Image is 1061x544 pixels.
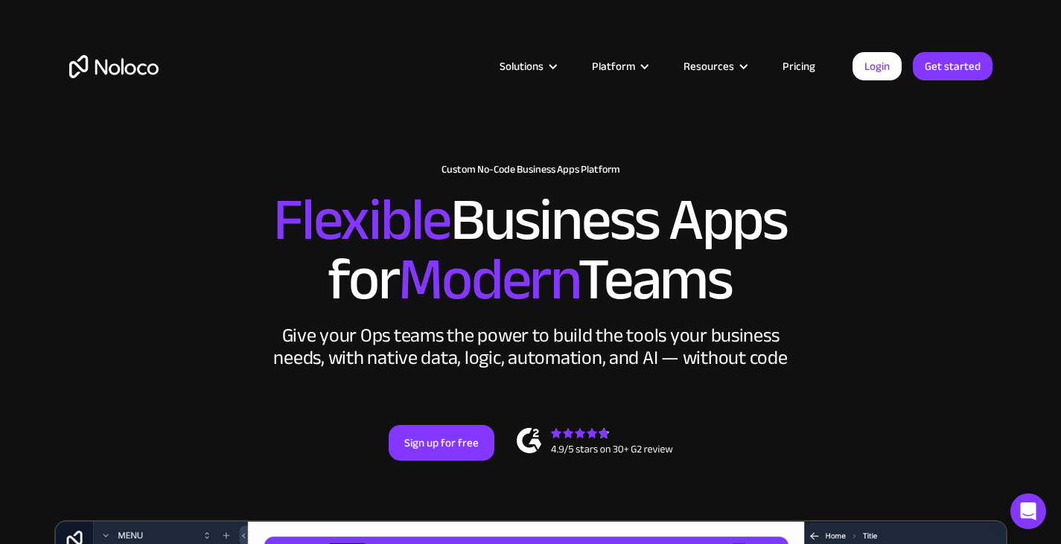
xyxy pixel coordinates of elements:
[398,224,578,335] span: Modern
[69,164,993,176] h1: Custom No-Code Business Apps Platform
[913,52,993,80] a: Get started
[764,57,834,76] a: Pricing
[573,57,665,76] div: Platform
[684,57,734,76] div: Resources
[270,324,791,369] div: Give your Ops teams the power to build the tools your business needs, with native data, logic, au...
[69,55,159,78] a: home
[665,57,764,76] div: Resources
[481,57,573,76] div: Solutions
[1010,493,1046,529] div: Open Intercom Messenger
[69,191,993,310] h2: Business Apps for Teams
[853,52,902,80] a: Login
[500,57,544,76] div: Solutions
[273,164,450,275] span: Flexible
[592,57,635,76] div: Platform
[389,425,494,461] a: Sign up for free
